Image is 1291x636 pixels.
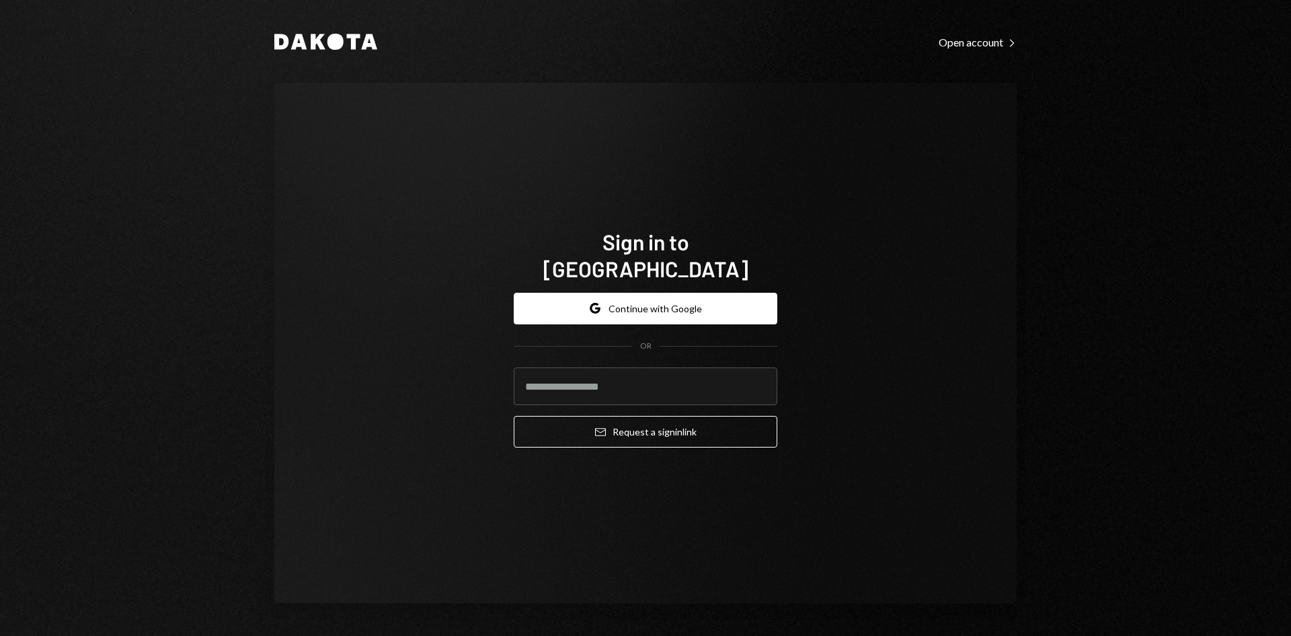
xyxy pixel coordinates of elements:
button: Continue with Google [514,293,777,324]
div: OR [640,341,652,352]
a: Open account [939,34,1017,49]
div: Open account [939,36,1017,49]
h1: Sign in to [GEOGRAPHIC_DATA] [514,228,777,282]
button: Request a signinlink [514,416,777,448]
